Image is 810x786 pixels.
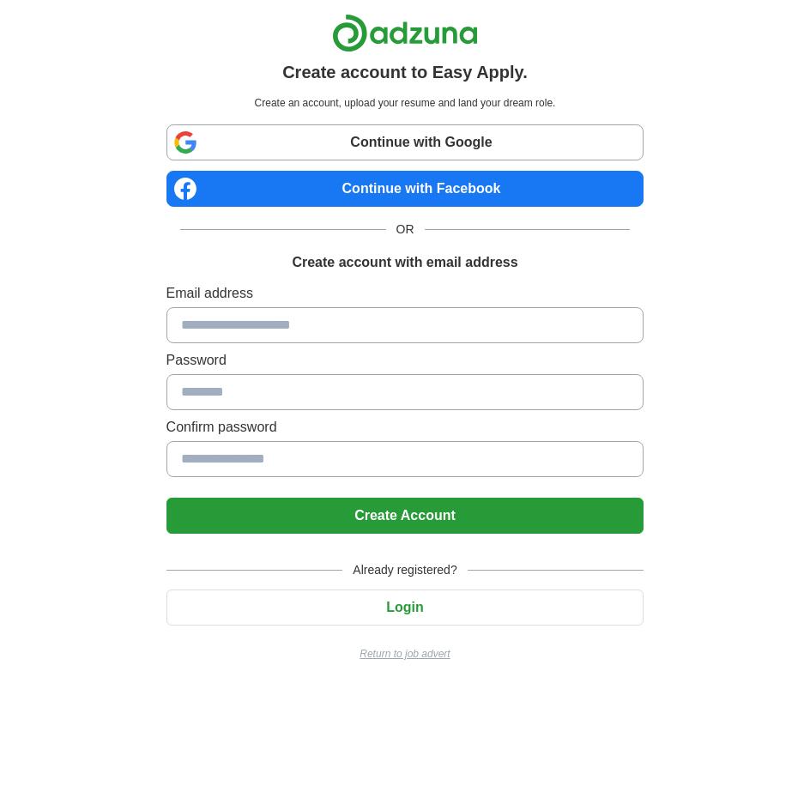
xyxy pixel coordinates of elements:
[166,498,644,534] button: Create Account
[166,417,644,438] label: Confirm password
[166,171,644,207] a: Continue with Facebook
[166,350,644,371] label: Password
[332,14,478,52] img: Adzuna logo
[166,124,644,160] a: Continue with Google
[342,561,467,579] span: Already registered?
[166,600,644,614] a: Login
[166,646,644,662] a: Return to job advert
[292,252,517,273] h1: Create account with email address
[386,221,425,239] span: OR
[282,59,528,85] h1: Create account to Easy Apply.
[166,283,644,304] label: Email address
[166,589,644,626] button: Login
[170,95,641,111] p: Create an account, upload your resume and land your dream role.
